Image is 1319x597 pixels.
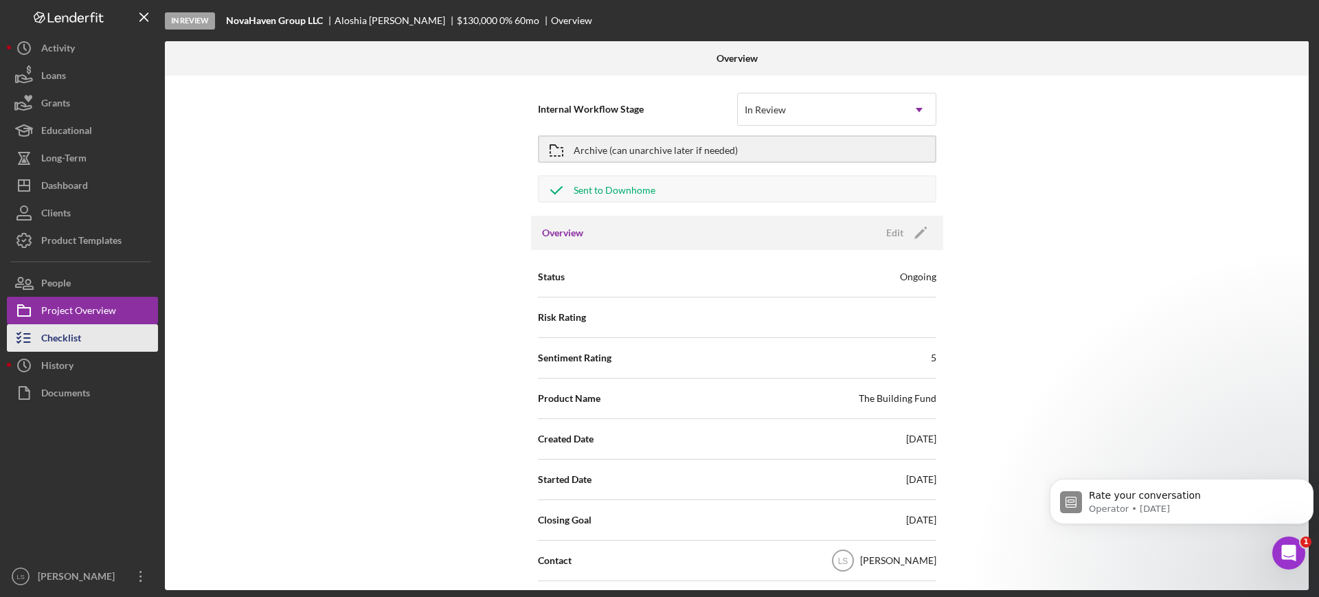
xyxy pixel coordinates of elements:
[7,227,158,254] button: Product Templates
[7,379,158,407] button: Documents
[7,34,158,62] button: Activity
[41,89,70,120] div: Grants
[7,172,158,199] button: Dashboard
[41,324,81,355] div: Checklist
[542,226,583,240] h3: Overview
[41,379,90,410] div: Documents
[457,14,497,26] span: $130,000
[1300,537,1311,548] span: 1
[717,53,758,64] b: Overview
[860,554,936,567] div: [PERSON_NAME]
[515,15,539,26] div: 60 mo
[745,104,786,115] div: In Review
[538,473,591,486] span: Started Date
[538,432,594,446] span: Created Date
[41,172,88,203] div: Dashboard
[906,432,936,446] div: [DATE]
[538,392,600,405] span: Product Name
[41,352,74,383] div: History
[538,554,572,567] span: Contact
[165,12,215,30] div: In Review
[7,144,158,172] button: Long-Term
[551,15,592,26] div: Overview
[41,117,92,148] div: Educational
[906,513,936,527] div: [DATE]
[1044,450,1319,560] iframe: Intercom notifications message
[859,392,936,405] div: The Building Fund
[7,62,158,89] button: Loans
[538,351,611,365] span: Sentiment Rating
[1272,537,1305,570] iframe: Intercom live chat
[906,473,936,486] div: [DATE]
[7,563,158,590] button: LS[PERSON_NAME]
[538,135,936,163] button: Archive (can unarchive later if needed)
[7,324,158,352] button: Checklist
[837,556,848,566] text: LS
[7,269,158,297] button: People
[7,297,158,324] button: Project Overview
[538,311,586,324] span: Risk Rating
[41,144,87,175] div: Long-Term
[886,223,903,243] div: Edit
[931,351,936,365] div: 5
[226,15,323,26] b: NovaHaven Group LLC
[878,223,932,243] button: Edit
[34,563,124,594] div: [PERSON_NAME]
[16,573,25,581] text: LS
[41,269,71,300] div: People
[538,513,591,527] span: Closing Goal
[41,62,66,93] div: Loans
[7,199,158,227] button: Clients
[900,270,936,284] div: Ongoing
[538,175,936,203] button: Sent to Downhome
[574,177,655,201] div: Sent to Downhome
[335,15,457,26] div: Aloshia [PERSON_NAME]
[538,102,737,116] span: Internal Workflow Stage
[41,34,75,65] div: Activity
[538,270,565,284] span: Status
[7,117,158,144] button: Educational
[499,15,512,26] div: 0 %
[41,199,71,230] div: Clients
[41,297,116,328] div: Project Overview
[41,227,122,258] div: Product Templates
[7,352,158,379] button: History
[574,137,738,161] div: Archive (can unarchive later if needed)
[7,89,158,117] button: Grants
